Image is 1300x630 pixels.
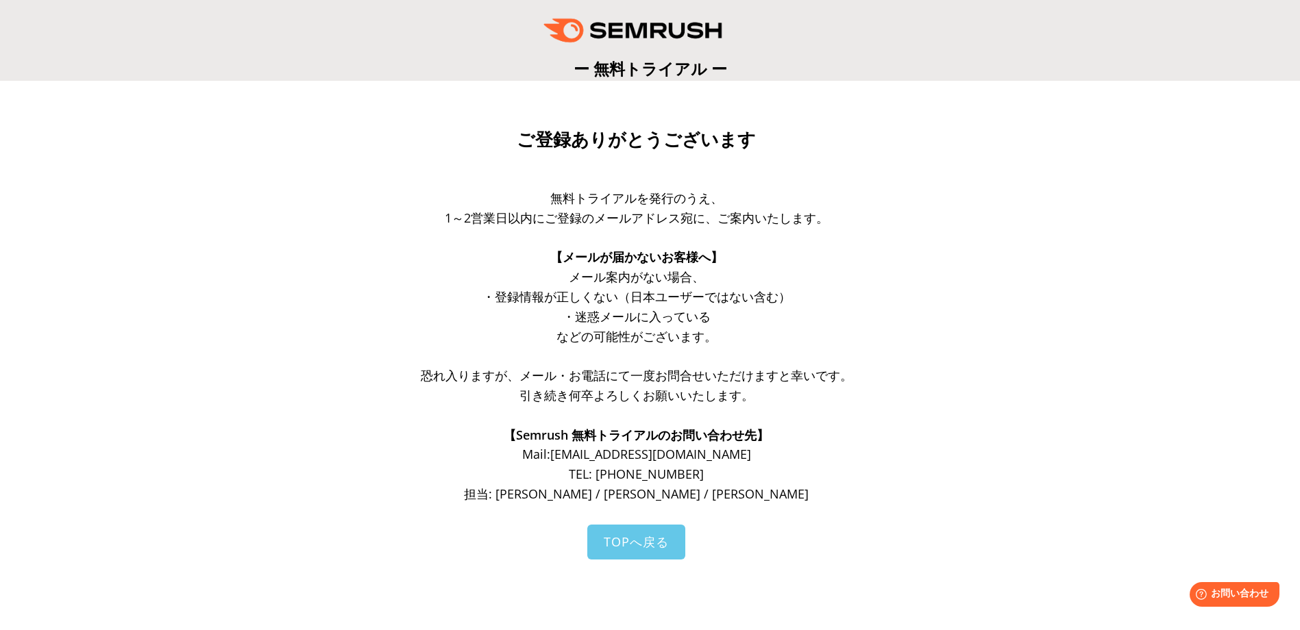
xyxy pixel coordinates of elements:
span: ・迷惑メールに入っている [563,308,711,325]
span: Mail: [EMAIL_ADDRESS][DOMAIN_NAME] [522,446,751,462]
span: などの可能性がございます。 [556,328,717,344]
span: ・登録情報が正しくない（日本ユーザーではない含む） [482,288,791,305]
span: 担当: [PERSON_NAME] / [PERSON_NAME] / [PERSON_NAME] [464,486,809,502]
span: 【メールが届かないお客様へ】 [550,249,723,265]
span: 恐れ入りますが、メール・お電話にて一度お問合せいただけますと幸いです。 [421,367,853,383]
iframe: Help widget launcher [1178,577,1285,615]
span: ー 無料トライアル ー [574,58,727,79]
span: ご登録ありがとうございます [517,129,756,150]
span: TEL: [PHONE_NUMBER] [569,466,704,482]
span: 無料トライアルを発行のうえ、 [550,190,723,206]
span: 引き続き何卒よろしくお願いいたします。 [519,387,754,403]
span: メール案内がない場合、 [569,268,704,285]
span: TOPへ戻る [604,533,669,550]
span: 1～2営業日以内にご登録のメールアドレス宛に、ご案内いたします。 [445,210,829,226]
a: TOPへ戻る [587,525,685,559]
span: 【Semrush 無料トライアルのお問い合わせ先】 [504,427,769,443]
